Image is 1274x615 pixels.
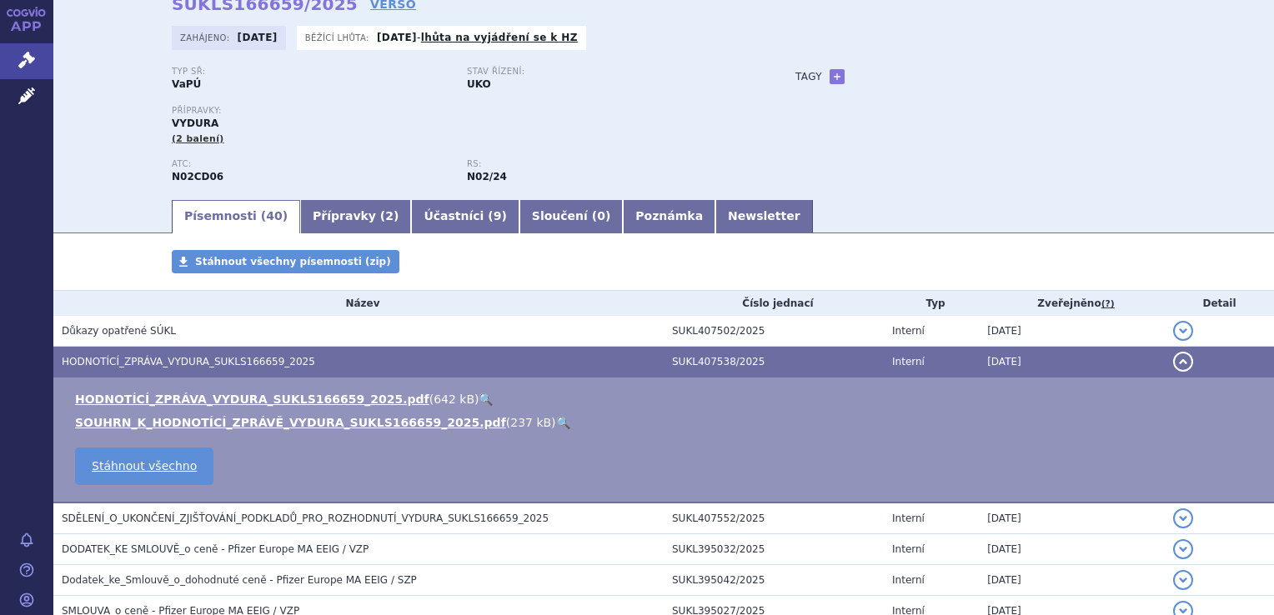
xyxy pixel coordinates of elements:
p: - [377,31,578,44]
span: SDĚLENÍ_O_UKONČENÍ_ZJIŠŤOVÁNÍ_PODKLADŮ_PRO_ROZHODNUTÍ_VYDURA_SUKLS166659_2025 [62,512,549,524]
p: RS: [467,159,745,169]
strong: RIMEGEPANT [172,171,223,182]
span: Interní [892,325,925,337]
h3: Tagy [795,67,822,87]
button: detail [1173,570,1193,590]
th: Název [53,291,664,316]
span: (2 balení) [172,133,224,144]
td: SUKL395032/2025 [664,534,884,565]
span: Stáhnout všechny písemnosti (zip) [195,256,391,267]
a: Účastníci (9) [411,200,519,233]
span: 40 [266,209,282,222]
span: 642 kB [434,392,474,406]
button: detail [1173,321,1193,341]
strong: UKO [467,78,491,90]
th: Zveřejněno [979,291,1165,316]
span: Běžící lhůta: [305,31,373,44]
th: Číslo jednací [664,291,884,316]
a: Stáhnout všechny písemnosti (zip) [172,250,399,273]
span: 0 [597,209,605,222]
span: Dodatek_ke_Smlouvě_o_dohodnuté ceně - Pfizer Europe MA EEIG / SZP [62,574,417,586]
span: 237 kB [510,416,551,429]
a: 🔍 [479,392,493,406]
strong: [DATE] [238,32,278,43]
span: VYDURA [172,117,218,129]
span: 2 [385,209,394,222]
span: HODNOTÍCÍ_ZPRÁVA_VYDURA_SUKLS166659_2025 [62,356,315,367]
td: [DATE] [979,502,1165,534]
a: Přípravky (2) [300,200,411,233]
p: Stav řízení: [467,67,745,77]
strong: rimegepant [467,171,507,182]
td: SUKL407552/2025 [664,502,884,534]
button: detail [1173,352,1193,372]
td: [DATE] [979,316,1165,347]
span: Zahájeno: [180,31,233,44]
abbr: (?) [1101,298,1115,310]
strong: [DATE] [377,32,417,43]
a: Poznámka [623,200,715,233]
button: detail [1173,508,1193,528]
td: [DATE] [979,347,1165,377]
strong: VaPÚ [172,78,201,90]
span: Interní [892,356,925,367]
span: Důkazy opatřené SÚKL [62,325,176,337]
th: Detail [1165,291,1274,316]
a: Sloučení (0) [519,200,623,233]
button: detail [1173,539,1193,559]
li: ( ) [75,414,1257,431]
td: [DATE] [979,534,1165,565]
a: lhůta na vyjádření se k HZ [421,32,578,43]
a: + [830,69,845,84]
td: SUKL407502/2025 [664,316,884,347]
span: Interní [892,543,925,555]
span: DODATEK_KE SMLOUVĚ_o ceně - Pfizer Europe MA EEIG / VZP [62,543,369,555]
a: Stáhnout všechno [75,447,213,485]
span: 9 [494,209,502,222]
td: [DATE] [979,565,1165,596]
span: Interní [892,574,925,586]
a: Newsletter [715,200,813,233]
p: Přípravky: [172,106,762,116]
p: Typ SŘ: [172,67,450,77]
li: ( ) [75,391,1257,407]
th: Typ [884,291,979,316]
a: 🔍 [556,416,570,429]
p: ATC: [172,159,450,169]
td: SUKL407538/2025 [664,347,884,377]
a: Písemnosti (40) [172,200,300,233]
td: SUKL395042/2025 [664,565,884,596]
a: HODNOTÍCÍ_ZPRÁVA_VYDURA_SUKLS166659_2025.pdf [75,392,429,406]
a: SOUHRN_K_HODNOTÍCÍ_ZPRÁVĚ_VYDURA_SUKLS166659_2025.pdf [75,416,506,429]
span: Interní [892,512,925,524]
